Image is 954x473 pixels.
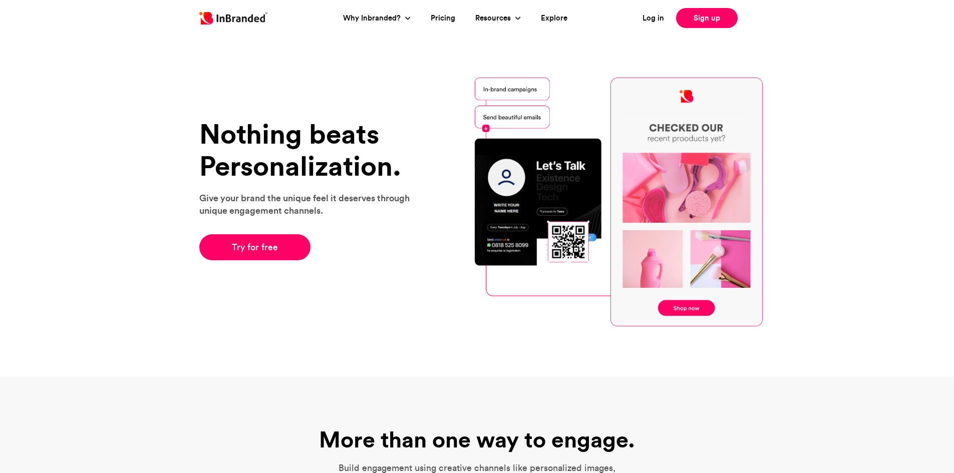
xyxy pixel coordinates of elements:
a: Explore [541,13,567,24]
h1: More than one way to engage. [302,426,653,452]
a: Resources [475,13,513,24]
a: Try for free [199,234,311,260]
p: Give your brand the unique feel it deserves through unique engagement channels. [199,192,422,217]
h1: Nothing beats Personalization. [199,118,422,182]
a: Sign up [676,8,738,28]
a: Log in [643,13,664,24]
a: Why Inbranded? [343,13,403,24]
img: Inbranded [199,12,267,25]
a: Pricing [431,13,455,24]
